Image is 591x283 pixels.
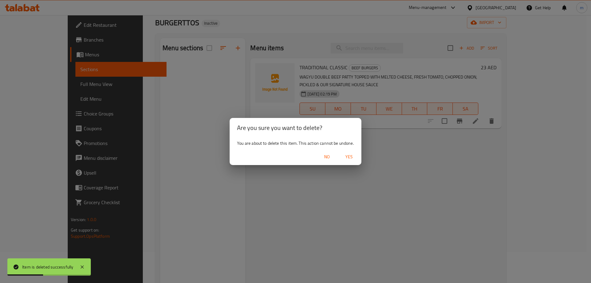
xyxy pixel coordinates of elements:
[317,151,337,163] button: No
[342,153,356,161] span: Yes
[339,151,359,163] button: Yes
[237,123,354,133] h2: Are you sure you want to delete?
[22,264,74,270] div: Item is deleted successfully
[230,138,361,149] div: You are about to delete this item. This action cannot be undone.
[320,153,334,161] span: No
